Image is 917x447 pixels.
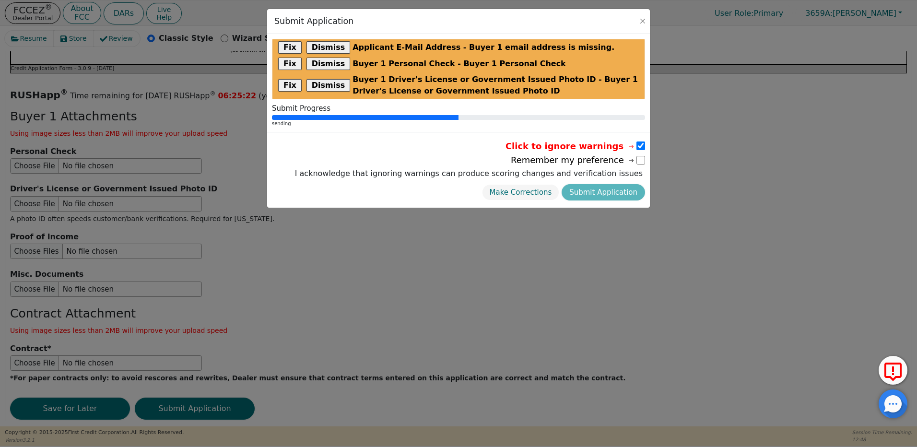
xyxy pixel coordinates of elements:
button: Dismiss [306,58,351,70]
button: Fix [278,79,302,92]
h3: Submit Application [274,16,353,26]
button: Dismiss [306,79,351,92]
span: Buyer 1 Driver's License or Government Issued Photo ID - Buyer 1 Driver's License or Government I... [353,74,639,97]
div: sending [272,120,645,127]
span: Click to ignore warnings [506,140,635,153]
button: Dismiss [306,41,351,54]
div: Submit Progress [272,104,645,113]
button: Make Corrections [482,184,560,201]
button: Fix [278,41,302,54]
label: I acknowledge that ignoring warnings can produce scoring changes and verification issues [293,168,645,179]
button: Close [638,16,647,26]
button: Report Error to FCC [879,356,907,385]
button: Fix [278,58,302,70]
span: Remember my preference [511,153,635,166]
span: Applicant E-Mail Address - Buyer 1 email address is missing. [353,42,614,53]
span: Buyer 1 Personal Check - Buyer 1 Personal Check [353,58,566,70]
